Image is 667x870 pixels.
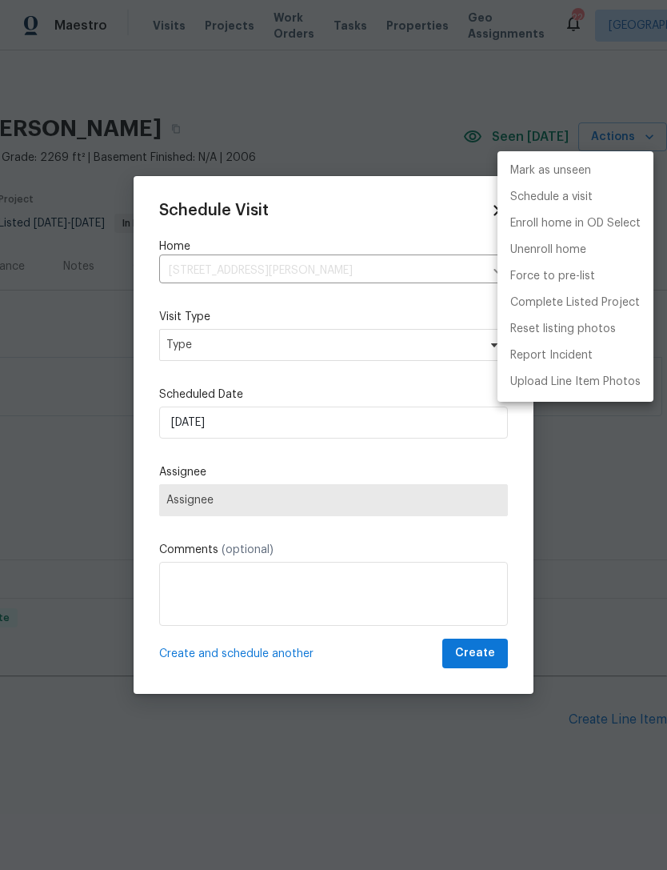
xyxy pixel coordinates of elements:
p: Report Incident [510,347,593,364]
p: Unenroll home [510,242,586,259]
p: Mark as unseen [510,162,591,179]
p: Upload Line Item Photos [510,374,641,391]
p: Enroll home in OD Select [510,215,641,232]
p: Complete Listed Project [510,295,640,311]
p: Force to pre-list [510,268,595,285]
p: Reset listing photos [510,321,616,338]
p: Schedule a visit [510,189,593,206]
